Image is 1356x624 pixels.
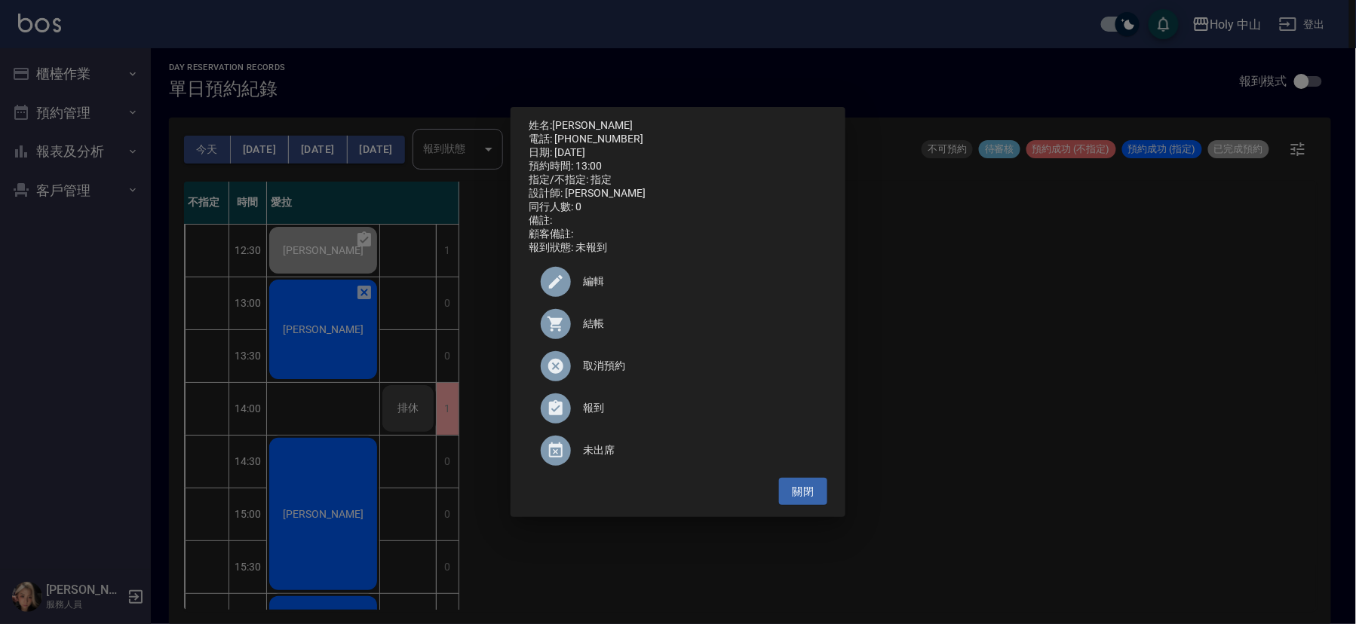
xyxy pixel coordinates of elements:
span: 編輯 [583,274,815,289]
div: 預約時間: 13:00 [529,160,827,173]
button: 關閉 [779,478,827,506]
div: 未出席 [529,430,827,472]
div: 指定/不指定: 指定 [529,173,827,187]
div: 報到 [529,387,827,430]
div: 備註: [529,214,827,228]
span: 報到 [583,400,815,416]
div: 取消預約 [529,345,827,387]
div: 設計師: [PERSON_NAME] [529,187,827,200]
div: 同行人數: 0 [529,200,827,214]
div: 日期: [DATE] [529,146,827,160]
a: [PERSON_NAME] [552,119,633,131]
div: 顧客備註: [529,228,827,241]
a: 結帳 [529,303,827,345]
span: 取消預約 [583,358,815,374]
span: 結帳 [583,316,815,332]
p: 姓名: [529,119,827,133]
div: 編輯 [529,261,827,303]
div: 電話: [PHONE_NUMBER] [529,133,827,146]
div: 報到狀態: 未報到 [529,241,827,255]
span: 未出席 [583,442,815,458]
